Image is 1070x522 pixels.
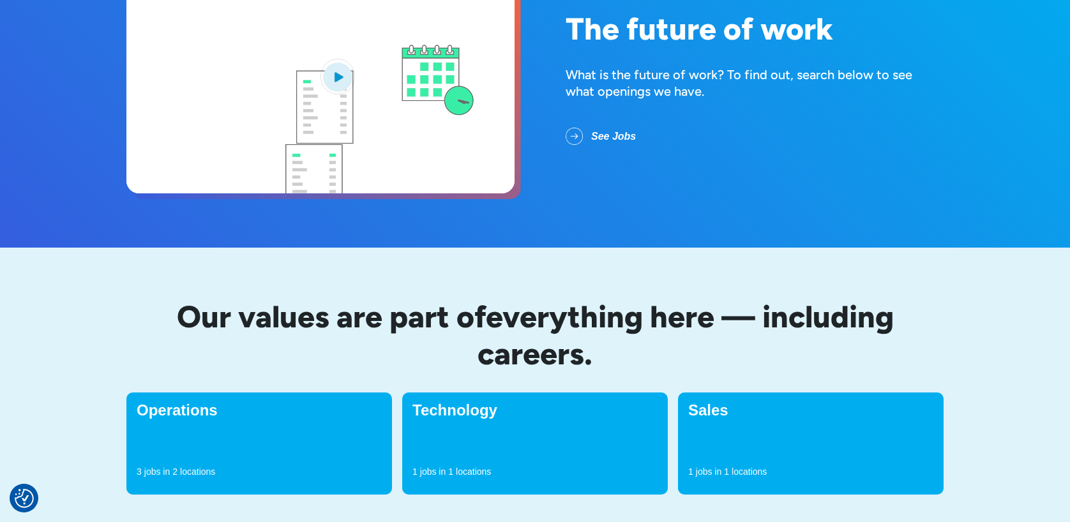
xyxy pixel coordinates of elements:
h1: The future of work [566,12,944,46]
p: locations [456,465,491,478]
p: 1 [688,465,693,478]
p: locations [180,465,215,478]
a: See Jobs [566,120,656,153]
p: 1 [412,465,418,478]
button: Consent Preferences [15,489,34,508]
p: 1 [448,465,453,478]
p: 1 [724,465,729,478]
span: everything here — including careers. [478,298,894,372]
h4: Technology [412,403,658,418]
h4: Sales [688,403,933,418]
p: 2 [172,465,177,478]
div: What is the future of work? To find out, search below to see what openings we have. [566,66,944,100]
p: jobs in [144,465,170,478]
p: 3 [137,465,142,478]
img: Revisit consent button [15,489,34,508]
h2: Our values are part of [126,299,944,372]
h4: Operations [137,403,382,418]
p: jobs in [420,465,446,478]
p: locations [732,465,767,478]
img: Blue play button logo on a light blue circular background [320,59,355,94]
p: jobs in [696,465,721,478]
